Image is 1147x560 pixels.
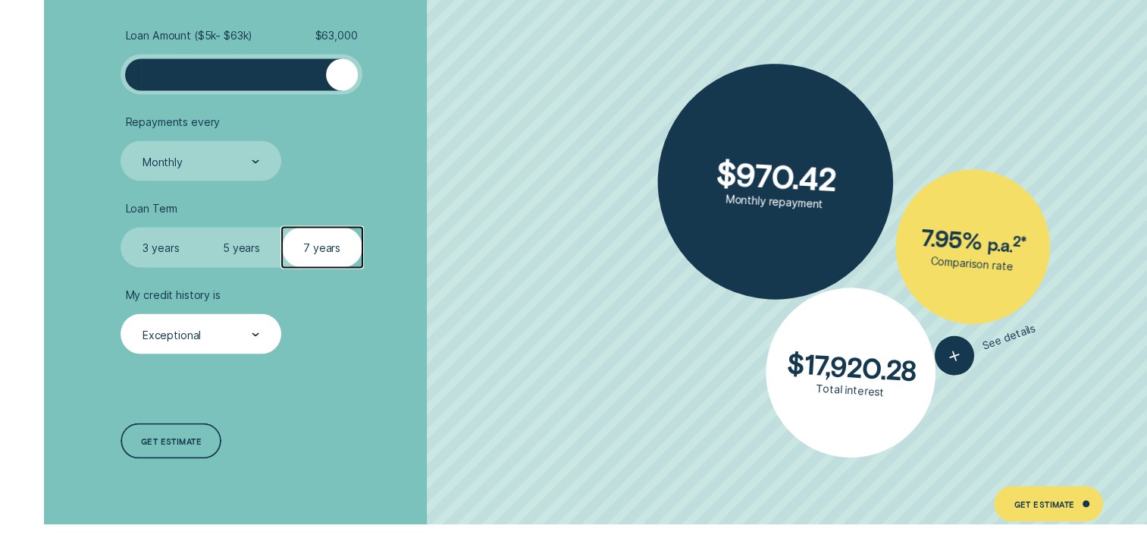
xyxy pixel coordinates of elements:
span: Loan Amount ( $5k - $63k ) [126,28,253,42]
span: See details [981,321,1038,352]
span: $ 63,000 [315,28,357,42]
span: Repayments every [126,115,221,128]
span: Loan Term [126,201,178,215]
div: Exceptional [143,328,201,341]
a: Get Estimate [994,486,1103,522]
span: My credit history is [126,288,221,301]
label: 5 years [201,227,281,267]
div: Monthly [143,155,183,168]
label: 7 years [282,227,362,267]
button: See details [930,308,1042,380]
a: Get estimate [121,423,221,459]
label: 3 years [121,227,201,267]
